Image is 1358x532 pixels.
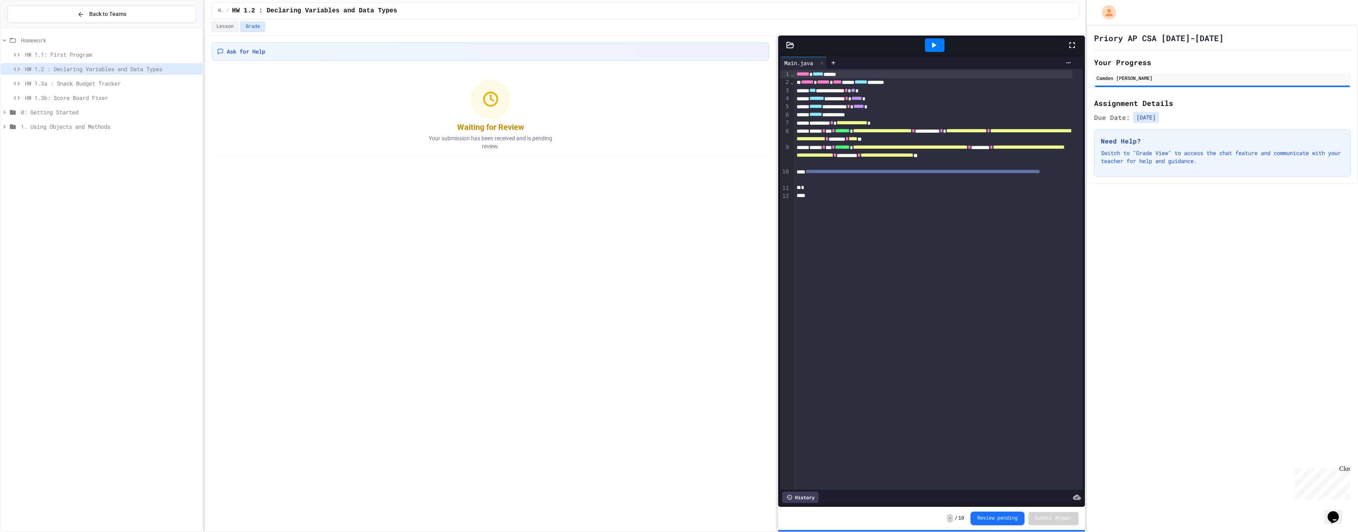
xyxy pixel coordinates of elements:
[780,95,790,103] div: 4
[1096,74,1348,82] div: Camden [PERSON_NAME]
[780,168,790,184] div: 10
[1101,136,1344,146] h3: Need Help?
[1101,149,1344,165] p: Switch to "Grade View" to access the chat feature and communicate with your teacher for help and ...
[457,122,524,133] div: Waiting for Review
[1093,3,1118,22] div: My Account
[21,36,199,44] span: Homework
[780,103,790,111] div: 5
[1094,98,1351,109] h2: Assignment Details
[971,512,1024,525] button: Review pending
[218,8,223,14] span: Homework
[780,143,790,168] div: 9
[1094,32,1224,44] h1: Priory AP CSA [DATE]-[DATE]
[780,119,790,127] div: 7
[780,111,790,119] div: 6
[3,3,55,51] div: Chat with us now!Close
[947,514,953,522] span: -
[780,57,827,69] div: Main.java
[955,515,957,522] span: /
[780,70,790,78] div: 1
[1133,112,1159,123] span: [DATE]
[1094,57,1351,68] h2: Your Progress
[782,492,819,503] div: History
[1292,465,1350,499] iframe: chat widget
[227,48,265,56] span: Ask for Help
[1028,512,1079,525] button: Submit Answer
[211,22,239,32] button: Lesson
[1094,113,1130,122] span: Due Date:
[25,50,199,59] span: HW 1.1: First Program
[89,10,126,18] span: Back to Teams
[780,192,790,200] div: 12
[780,87,790,95] div: 3
[21,108,199,116] span: 0: Getting Started
[21,122,199,131] span: 1. Using Objects and Methods
[790,71,794,77] span: Fold line
[1324,500,1350,524] iframe: chat widget
[226,8,229,14] span: /
[780,184,790,192] div: 11
[959,515,964,522] span: 10
[25,94,199,102] span: HW 1.3b: Score Board Fixer
[7,6,196,23] button: Back to Teams
[780,128,790,144] div: 8
[780,59,817,67] div: Main.java
[419,134,563,150] p: Your submission has been received and is pending review.
[25,79,199,88] span: HW 1.3a : Snack Budget Tracker
[25,65,199,73] span: HW 1.2 : Declaring Variables and Data Types
[232,6,397,16] span: HW 1.2 : Declaring Variables and Data Types
[240,22,265,32] button: Grade
[1035,515,1072,522] span: Submit Answer
[780,78,790,86] div: 2
[790,79,794,86] span: Fold line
